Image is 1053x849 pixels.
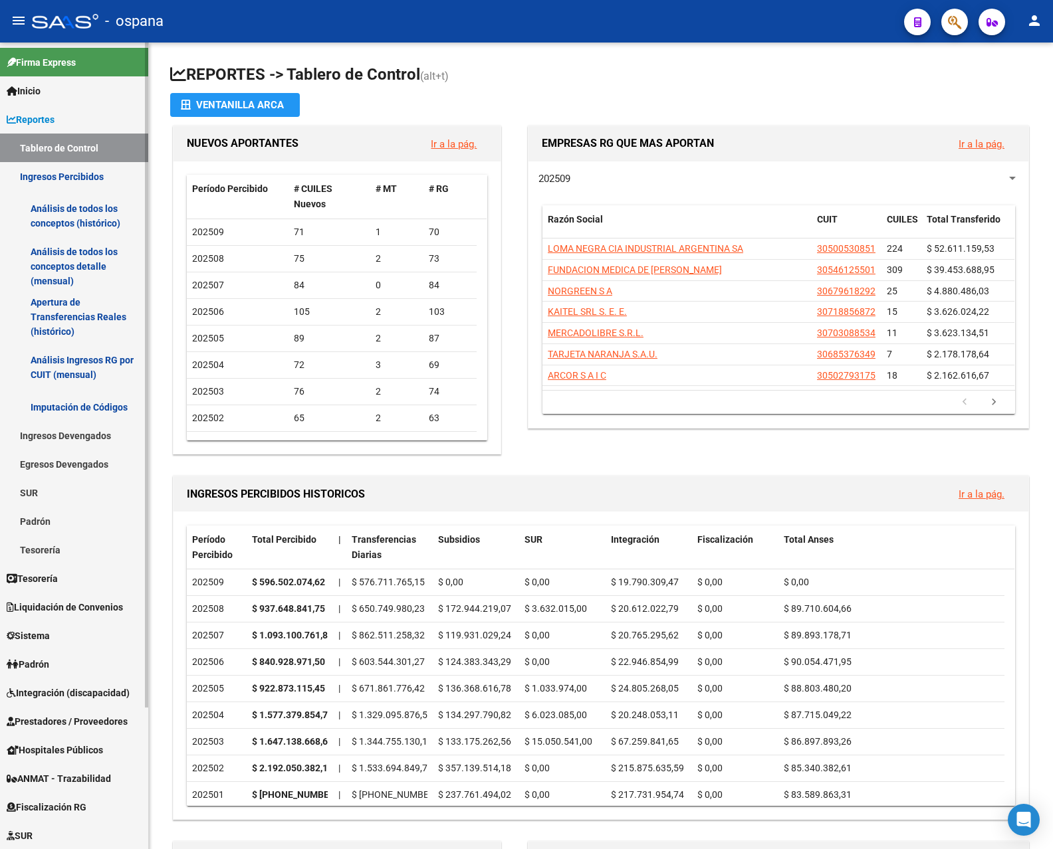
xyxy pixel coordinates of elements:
[370,175,423,219] datatable-header-cell: # MT
[817,243,876,254] span: 30500530851
[352,577,425,587] span: $ 576.711.765,15
[352,763,433,773] span: $ 1.533.694.849,78
[7,800,86,814] span: Fiscalización RG
[697,603,723,614] span: $ 0,00
[927,214,1000,225] span: Total Transferido
[376,225,418,240] div: 1
[352,683,425,694] span: $ 671.861.776,42
[784,603,852,614] span: $ 89.710.604,66
[542,137,714,149] span: EMPRESAS RG QUE MAS APORTAN
[338,683,340,694] span: |
[352,603,425,614] span: $ 650.749.980,23
[423,175,477,219] datatable-header-cell: # RG
[333,525,346,569] datatable-header-cell: |
[192,227,224,237] span: 202509
[784,630,852,640] span: $ 89.893.178,71
[606,525,692,569] datatable-header-cell: Integración
[959,138,1004,150] a: Ir a la pág.
[376,278,418,293] div: 0
[187,137,298,149] span: NUEVOS APORTANTES
[7,828,33,843] span: SUR
[420,132,487,156] button: Ir a la pág.
[538,173,570,185] span: 202509
[429,384,471,399] div: 74
[548,286,612,296] span: NORGREEN S A
[542,205,812,249] datatable-header-cell: Razón Social
[338,630,340,640] span: |
[438,577,463,587] span: $ 0,00
[959,488,1004,500] a: Ir a la pág.
[294,304,365,320] div: 105
[438,534,480,545] span: Subsidios
[7,686,130,700] span: Integración (discapacidad)
[812,205,881,249] datatable-header-cell: CUIT
[192,306,224,317] span: 202506
[692,525,778,569] datatable-header-cell: Fiscalización
[192,413,224,423] span: 202502
[192,734,241,749] div: 202503
[338,603,340,614] span: |
[429,251,471,266] div: 73
[433,525,519,569] datatable-header-cell: Subsidios
[294,411,365,426] div: 65
[519,525,606,569] datatable-header-cell: SUR
[429,304,471,320] div: 103
[7,571,58,586] span: Tesorería
[438,656,511,667] span: $ 124.383.343,29
[192,439,224,450] span: 202501
[817,328,876,338] span: 30703088534
[548,328,643,338] span: MERCADOLIBRE S.R.L.
[611,736,679,747] span: $ 67.259.841,65
[252,789,350,800] strong: $ [PHONE_NUMBER],44
[887,328,897,338] span: 11
[7,657,49,672] span: Padrón
[192,386,224,397] span: 202503
[338,709,340,720] span: |
[697,789,723,800] span: $ 0,00
[192,707,241,723] div: 202504
[252,577,325,587] strong: $ 596.502.074,62
[438,603,511,614] span: $ 172.944.219,07
[294,384,365,399] div: 76
[438,736,511,747] span: $ 133.175.262,56
[429,278,471,293] div: 84
[376,183,397,194] span: # MT
[887,264,903,275] span: 309
[887,370,897,381] span: 18
[784,656,852,667] span: $ 90.054.471,95
[338,736,340,747] span: |
[252,763,333,773] strong: $ 2.192.050.382,16
[948,482,1015,506] button: Ir a la pág.
[192,280,224,290] span: 202507
[192,654,241,670] div: 202506
[927,370,989,381] span: $ 2.162.616,67
[887,243,903,254] span: 224
[289,175,370,219] datatable-header-cell: # CUILES Nuevos
[548,349,657,359] span: TARJETA NARANJA S.A.U.
[887,214,918,225] span: CUILES
[376,384,418,399] div: 2
[294,278,365,293] div: 84
[352,736,433,747] span: $ 1.344.755.130,15
[376,304,418,320] div: 2
[192,601,241,616] div: 202508
[352,656,425,667] span: $ 603.544.301,27
[105,7,164,36] span: - ospana
[611,683,679,694] span: $ 24.805.268,05
[429,331,471,346] div: 87
[817,370,876,381] span: 30502793175
[525,736,592,747] span: $ 15.050.541,00
[817,214,838,225] span: CUIT
[887,286,897,296] span: 25
[294,357,365,373] div: 72
[338,789,340,800] span: |
[927,349,989,359] span: $ 2.178.178,64
[376,411,418,426] div: 2
[352,709,433,720] span: $ 1.329.095.876,57
[697,763,723,773] span: $ 0,00
[697,709,723,720] span: $ 0,00
[252,603,325,614] strong: $ 937.648.841,75
[338,656,340,667] span: |
[7,55,76,70] span: Firma Express
[927,328,989,338] span: $ 3.623.134,51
